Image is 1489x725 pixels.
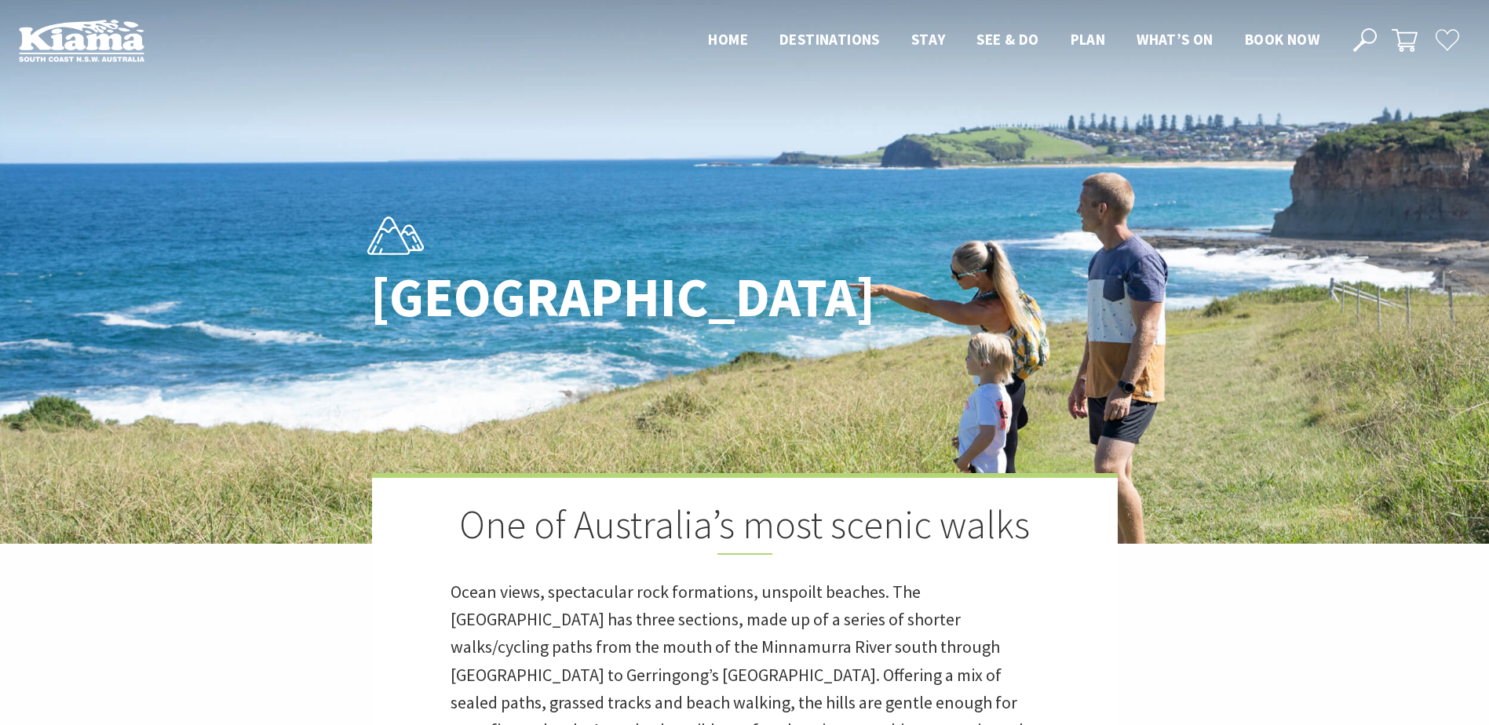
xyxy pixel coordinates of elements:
[451,501,1039,555] h2: One of Australia’s most scenic walks
[19,19,144,62] img: Kiama Logo
[1071,30,1106,49] span: Plan
[1245,30,1319,49] span: Book now
[708,30,748,49] span: Home
[370,267,814,327] h1: [GEOGRAPHIC_DATA]
[692,27,1335,53] nav: Main Menu
[976,30,1038,49] span: See & Do
[911,30,946,49] span: Stay
[1137,30,1213,49] span: What’s On
[779,30,880,49] span: Destinations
